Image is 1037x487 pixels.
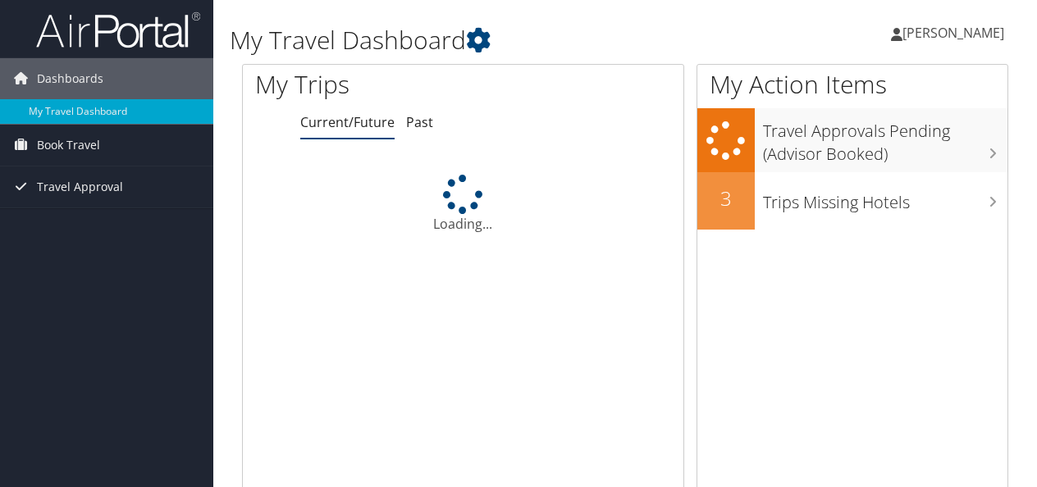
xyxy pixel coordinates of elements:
h1: My Travel Dashboard [230,23,757,57]
a: Past [406,113,433,131]
a: 3Trips Missing Hotels [697,172,1007,230]
a: Travel Approvals Pending (Advisor Booked) [697,108,1007,171]
h2: 3 [697,184,755,212]
img: airportal-logo.png [36,11,200,49]
span: Travel Approval [37,166,123,207]
span: Book Travel [37,125,100,166]
a: [PERSON_NAME] [891,8,1021,57]
span: [PERSON_NAME] [902,24,1004,42]
span: Dashboards [37,58,103,99]
h3: Travel Approvals Pending (Advisor Booked) [763,112,1007,166]
div: Loading... [243,175,683,234]
h1: My Trips [255,67,487,102]
a: Current/Future [300,113,395,131]
h3: Trips Missing Hotels [763,183,1007,214]
h1: My Action Items [697,67,1007,102]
